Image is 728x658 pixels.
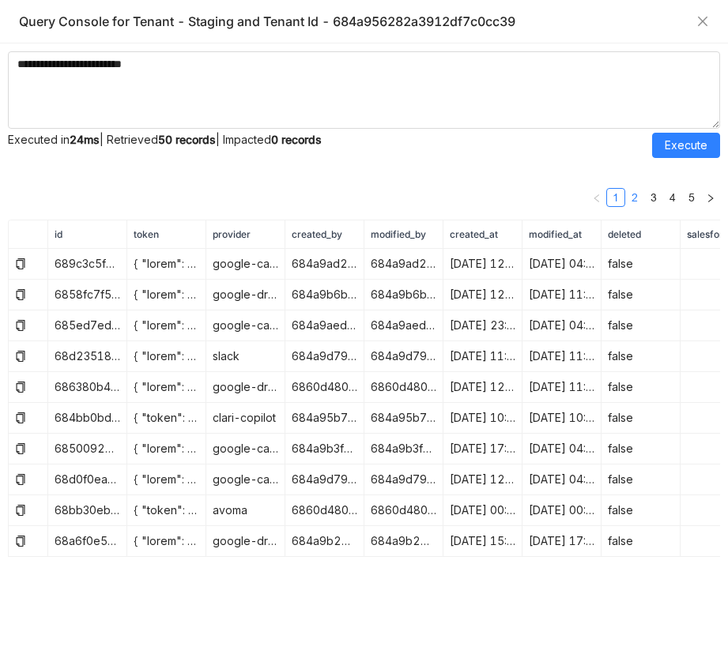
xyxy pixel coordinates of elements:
[206,464,285,495] td: google-calendar
[443,249,522,280] td: [DATE] 12:48:55
[602,495,681,526] td: false
[364,403,443,434] td: 684a95b782a3912df7c0cd60
[522,220,602,249] th: modified_at
[19,13,688,30] div: Query Console for Tenant - Staging and Tenant Id - 684a956282a3912df7c0cc39
[206,341,285,372] td: slack
[602,280,681,310] td: false
[602,526,681,557] td: false
[48,372,127,403] td: 686380b4de209c261c84d8df
[206,526,285,557] td: google-drive
[206,310,285,341] td: google-calendar
[602,372,681,403] td: false
[285,495,364,526] td: 6860d480bc89cb0674c8c7e9
[70,133,100,146] strong: 24ms
[652,133,720,158] button: Execute
[206,495,285,526] td: avoma
[364,434,443,464] td: 684a9b3fde261c4b36a3d19f
[127,464,206,495] td: { "lorem": "IPSUmdoLo3sitaMEtcO2aDiP/eLItse17dOEI31teMPoR/iNCIdiDunTut7laBOrEeT1dO54MaGnA6aLIq4en...
[127,280,206,310] td: { "lorem": "IPSUmdO288SITA18cO1AdiPISci0El86S7DOEiu1T13/incIDidunTut7L47E1doLoRema2aLi7EnimAdmin8...
[364,495,443,526] td: 6860d480bc89cb0674c8c7e9
[206,372,285,403] td: google-drive
[285,310,364,341] td: 684a9aedde261c4b36a3ced9
[364,372,443,403] td: 6860d480bc89cb0674c8c7e9
[364,280,443,310] td: 684a9b6bde261c4b36a3d2e3
[701,188,720,207] button: Next Page
[48,220,127,249] th: id
[443,341,522,372] td: [DATE] 11:20:16
[127,341,206,372] td: { "lorem": "IPSUmdO7S1am3C8aD13eL7seD7DoEI9TeMpo83INcid0UTlaBorE56etDoloRe8MAgNaal4E51ADmIni7VENI...
[587,188,606,207] button: Previous Page
[206,434,285,464] td: google-calendar
[522,249,602,280] td: [DATE] 04:37:10
[48,526,127,557] td: 68a6f0e578f63d136da306e9
[206,249,285,280] td: google-calendar
[443,403,522,434] td: [DATE] 10:31:49
[364,249,443,280] td: 684a9ad2de261c4b36a3cd74
[206,403,285,434] td: clari-copilot
[48,403,127,434] td: 684bb0bda3feae74324bf7ca
[625,188,644,207] li: 2
[285,280,364,310] td: 684a9b6bde261c4b36a3d2e3
[285,403,364,434] td: 684a95b782a3912df7c0cd60
[606,188,625,207] li: 1
[443,464,522,495] td: [DATE] 12:17:06
[602,341,681,372] td: false
[696,15,709,28] button: Close
[206,280,285,310] td: google-drive
[48,280,127,310] td: 6858fc7f594932469e843a6b
[285,464,364,495] td: 684a9d79de261c4b36a3e13b
[602,220,681,249] th: deleted
[522,310,602,341] td: [DATE] 04:37:06
[48,434,127,464] td: 685009246462830382445b70
[522,495,602,526] td: [DATE] 00:25:41
[48,495,127,526] td: 68bb30eb76a05c0d6e59a44c
[522,341,602,372] td: [DATE] 11:20:16
[48,310,127,341] td: 685ed7edbc89cb0674c7cc37
[285,220,364,249] th: created_by
[285,372,364,403] td: 6860d480bc89cb0674c8c7e9
[644,188,663,207] li: 3
[443,220,522,249] th: created_at
[522,280,602,310] td: [DATE] 11:36:13
[127,403,206,434] td: { "token": "AXLUabZzAbEhM8Phcw8CbxgxtllfJhHbqRFoJdGvjgWGW1w1KZ+QYQNKdSqsqzFl26wvShXvD3ouQ1Z4CXJJt...
[127,310,206,341] td: { "lorem": "IPSUmdolorsitAM73COnSECte82Ad5el95sE6DoEIU3temPoR+iN83307u27/l4E4dolO8MAG+ALI1Enimadm...
[206,220,285,249] th: provider
[443,526,522,557] td: [DATE] 15:41:49
[8,133,652,158] div: Executed in | Retrieved | Impacted
[443,495,522,526] td: [DATE] 00:20:19
[602,310,681,341] td: false
[127,220,206,249] th: token
[443,280,522,310] td: [DATE] 12:34:31
[522,434,602,464] td: [DATE] 04:37:11
[626,189,643,206] a: 2
[364,341,443,372] td: 684a9d79de261c4b36a3e13b
[602,403,681,434] td: false
[663,188,682,207] li: 4
[443,310,522,341] td: [DATE] 23:12:05
[127,249,206,280] td: { "lorem": "IPSUmdOLOr3S38am3CONsec9ADi5ELi6S2d7eIu5TeMPO2I2UTLaBoreetdOLOremAG//a2enI4ADM3veniAm...
[48,464,127,495] td: 68d0f0ea093622545204bc17
[48,249,127,280] td: 689c3c5f319fb64fde7b78a7
[443,372,522,403] td: [DATE] 12:01:16
[443,434,522,464] td: [DATE] 17:38:04
[127,495,206,526] td: { "token": "AXLUabZTQ/eY3oqGZW0+y5Zc+5U+lTcVKV46UBlNNSIwzM8xPJIUJ+MZ7CIMtIneN8EQylMT5R7qXk1RE3drx...
[285,341,364,372] td: 684a9d79de261c4b36a3e13b
[364,310,443,341] td: 684a9aedde261c4b36a3ced9
[127,526,206,557] td: { "lorem": "IPSUmdOL73sI9Ametc9ADIpiscIngE/SEddoEi3TempoRIn5ut5lab3ETdolOREmagNaAliQU4ENim676AdMi...
[127,372,206,403] td: { "lorem": "IPSUmdoLORSitAmetC1a+ELi4s8D3eIu483temp5InCiDiduntUTLAboREETDO66mAG+ALIquAENIMaDMiN8v...
[645,189,662,206] a: 3
[665,137,707,154] span: Execute
[522,403,602,434] td: [DATE] 10:31:49
[602,464,681,495] td: false
[271,133,322,146] strong: 0 records
[664,189,681,206] a: 4
[364,526,443,557] td: 684a9b22de261c4b36a3d00f
[364,464,443,495] td: 684a9d79de261c4b36a3e13b
[682,188,701,207] li: 5
[364,220,443,249] th: modified_by
[48,341,127,372] td: 68d235189d8f1656ed552fb5
[285,526,364,557] td: 684a9b22de261c4b36a3d00f
[522,372,602,403] td: [DATE] 11:16:21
